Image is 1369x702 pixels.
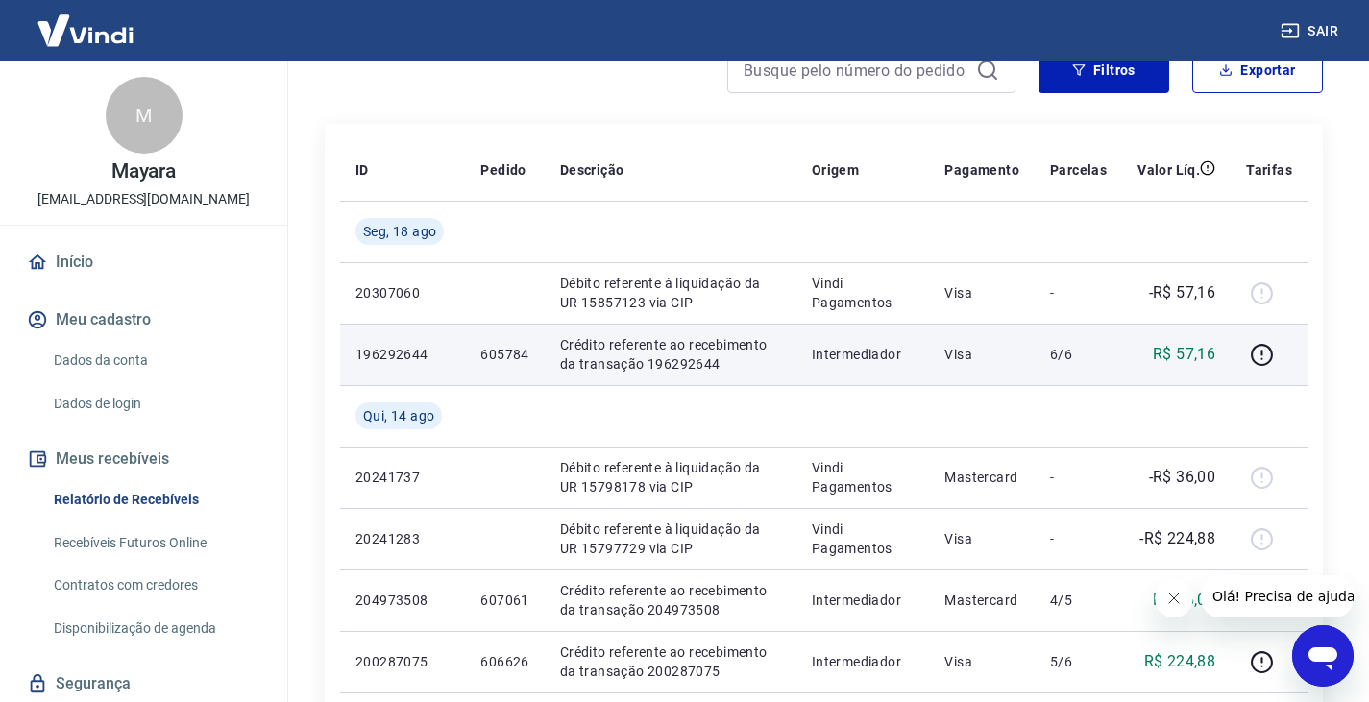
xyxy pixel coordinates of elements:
img: Vindi [23,1,148,60]
a: Disponibilização de agenda [46,609,264,648]
p: Visa [944,283,1019,303]
p: 196292644 [355,345,450,364]
button: Sair [1277,13,1346,49]
a: Relatório de Recebíveis [46,480,264,520]
p: 607061 [480,591,528,610]
button: Meu cadastro [23,299,264,341]
p: 605784 [480,345,528,364]
span: Seg, 18 ago [363,222,436,241]
p: Intermediador [812,652,914,671]
p: - [1050,468,1107,487]
p: -R$ 36,00 [1149,466,1216,489]
p: Visa [944,529,1019,548]
p: Descrição [560,160,624,180]
p: R$ 36,00 [1153,589,1215,612]
p: 200287075 [355,652,450,671]
p: Visa [944,345,1019,364]
p: 204973508 [355,591,450,610]
p: Vindi Pagamentos [812,458,914,496]
p: ID [355,160,369,180]
a: Dados de login [46,384,264,424]
span: Qui, 14 ago [363,406,434,425]
p: 20241283 [355,529,450,548]
div: M [106,77,183,154]
button: Filtros [1039,47,1169,93]
p: R$ 57,16 [1153,343,1215,366]
p: Crédito referente ao recebimento da transação 200287075 [560,642,781,681]
p: Pagamento [944,160,1019,180]
iframe: Botão para abrir a janela de mensagens [1292,625,1354,687]
p: Intermediador [812,345,914,364]
p: 4/5 [1050,591,1107,610]
p: Débito referente à liquidação da UR 15798178 via CIP [560,458,781,496]
p: Mastercard [944,591,1019,610]
a: Contratos com credores [46,566,264,605]
p: 20307060 [355,283,450,303]
p: Intermediador [812,591,914,610]
p: - [1050,529,1107,548]
p: -R$ 57,16 [1149,281,1216,304]
p: 6/6 [1050,345,1107,364]
p: Origem [812,160,859,180]
p: Parcelas [1050,160,1107,180]
p: Débito referente à liquidação da UR 15797729 via CIP [560,520,781,558]
p: Vindi Pagamentos [812,520,914,558]
p: - [1050,283,1107,303]
input: Busque pelo número do pedido [744,56,968,85]
p: 20241737 [355,468,450,487]
a: Recebíveis Futuros Online [46,523,264,563]
p: 5/6 [1050,652,1107,671]
p: Crédito referente ao recebimento da transação 196292644 [560,335,781,374]
p: Débito referente à liquidação da UR 15857123 via CIP [560,274,781,312]
p: Vindi Pagamentos [812,274,914,312]
iframe: Mensagem da empresa [1201,575,1354,617]
p: Visa [944,652,1019,671]
p: [EMAIL_ADDRESS][DOMAIN_NAME] [37,189,250,209]
p: Pedido [480,160,526,180]
span: Olá! Precisa de ajuda? [12,13,161,29]
p: Tarifas [1246,160,1292,180]
button: Meus recebíveis [23,438,264,480]
p: 606626 [480,652,528,671]
a: Início [23,241,264,283]
p: Valor Líq. [1137,160,1200,180]
p: -R$ 224,88 [1139,527,1215,550]
iframe: Fechar mensagem [1155,579,1193,617]
p: R$ 224,88 [1144,650,1216,673]
p: Mastercard [944,468,1019,487]
button: Exportar [1192,47,1323,93]
a: Dados da conta [46,341,264,380]
p: Crédito referente ao recebimento da transação 204973508 [560,581,781,619]
p: Mayara [111,161,177,182]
